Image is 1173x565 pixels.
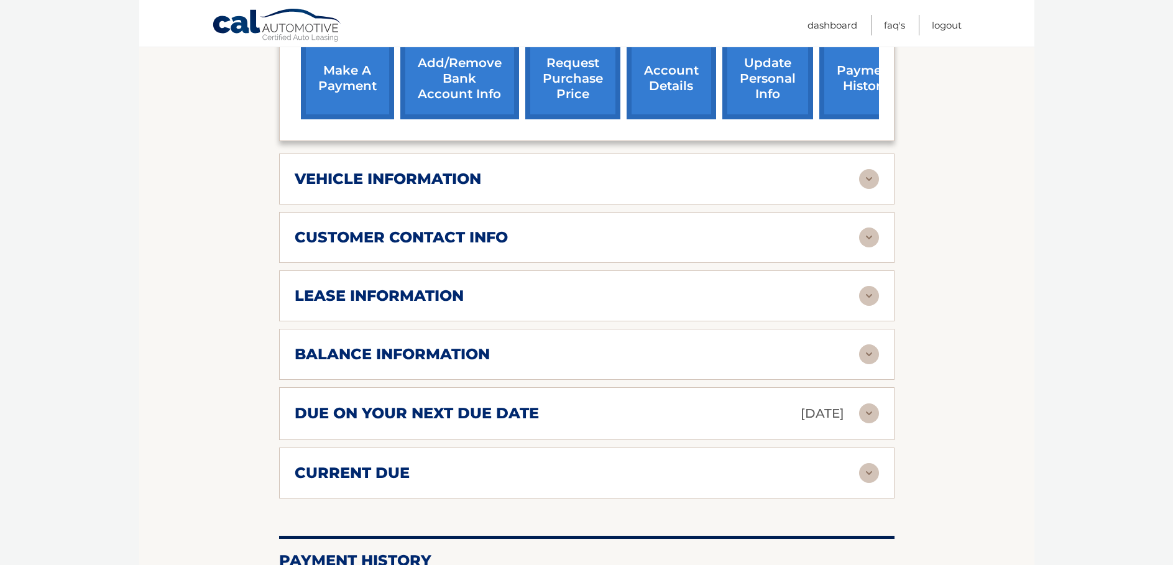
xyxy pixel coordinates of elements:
img: accordion-rest.svg [859,344,879,364]
a: Cal Automotive [212,8,343,44]
a: request purchase price [525,38,620,119]
img: accordion-rest.svg [859,169,879,189]
h2: lease information [295,287,464,305]
a: payment history [819,38,913,119]
h2: vehicle information [295,170,481,188]
h2: customer contact info [295,228,508,247]
a: Logout [932,15,962,35]
img: accordion-rest.svg [859,286,879,306]
h2: current due [295,464,410,482]
img: accordion-rest.svg [859,463,879,483]
a: make a payment [301,38,394,119]
img: accordion-rest.svg [859,403,879,423]
a: Add/Remove bank account info [400,38,519,119]
a: update personal info [722,38,813,119]
a: account details [627,38,716,119]
a: Dashboard [807,15,857,35]
h2: due on your next due date [295,404,539,423]
h2: balance information [295,345,490,364]
p: [DATE] [801,403,844,425]
img: accordion-rest.svg [859,227,879,247]
a: FAQ's [884,15,905,35]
